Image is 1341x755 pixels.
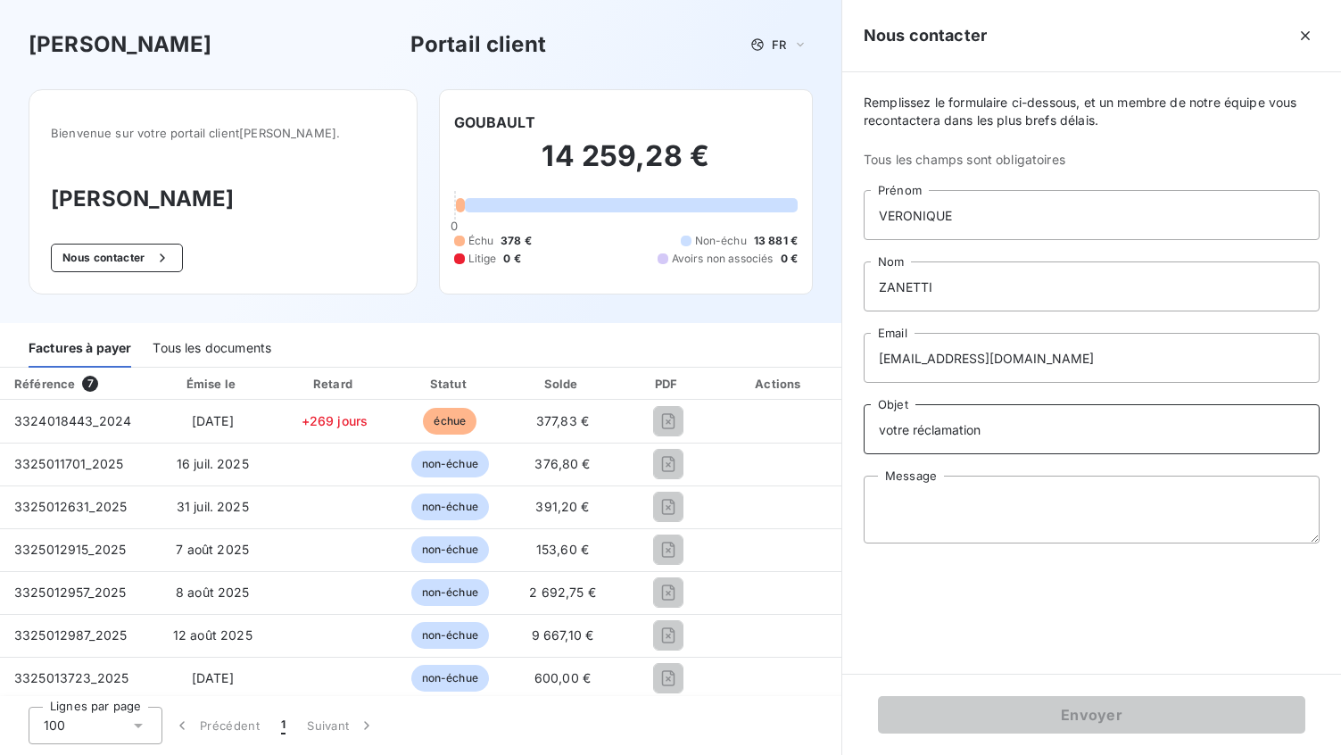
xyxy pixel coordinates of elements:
span: 600,00 € [534,670,591,685]
span: 376,80 € [534,456,590,471]
input: placeholder [864,190,1320,240]
div: Actions [722,375,838,393]
span: [DATE] [192,670,234,685]
span: Avoirs non associés [672,251,774,267]
h6: GOUBAULT [454,112,535,133]
span: non-échue [411,494,489,520]
span: +269 jours [302,413,368,428]
div: PDF [622,375,715,393]
div: Émise le [153,375,272,393]
span: 100 [44,717,65,734]
span: non-échue [411,536,489,563]
span: 0 € [503,251,520,267]
span: 3325012987_2025 [14,627,127,643]
span: 1 [281,717,286,734]
button: Suivant [296,707,386,744]
span: Échu [468,233,494,249]
span: échue [423,408,476,435]
span: 7 août 2025 [176,542,249,557]
div: Retard [279,375,389,393]
span: 2 692,75 € [529,585,596,600]
span: 3325012957_2025 [14,585,126,600]
span: 13 881 € [754,233,798,249]
input: placeholder [864,333,1320,383]
span: 16 juil. 2025 [177,456,249,471]
button: Précédent [162,707,270,744]
span: 3325011701_2025 [14,456,123,471]
button: Nous contacter [51,244,183,272]
span: 3324018443_2024 [14,413,131,428]
span: 3325013723_2025 [14,670,128,685]
h5: Nous contacter [864,23,987,48]
h3: [PERSON_NAME] [29,29,211,61]
span: 31 juil. 2025 [177,499,249,514]
span: 9 667,10 € [532,627,594,643]
span: 377,83 € [536,413,589,428]
span: 8 août 2025 [176,585,250,600]
span: non-échue [411,622,489,649]
div: Solde [510,375,615,393]
span: Litige [468,251,497,267]
h3: [PERSON_NAME] [51,183,395,215]
span: 12 août 2025 [173,627,252,643]
span: 3325012631_2025 [14,499,127,514]
div: Factures à payer [29,330,131,368]
span: 0 [451,219,458,233]
span: 3325012915_2025 [14,542,126,557]
button: Envoyer [878,696,1305,734]
h2: 14 259,28 € [454,138,799,192]
button: 1 [270,707,296,744]
span: 7 [82,376,98,392]
span: non-échue [411,451,489,477]
span: 391,20 € [535,499,589,514]
span: FR [772,37,786,52]
span: [DATE] [192,413,234,428]
div: Référence [14,377,75,391]
span: Non-échu [695,233,747,249]
span: 378 € [501,233,532,249]
div: Tous les documents [153,330,271,368]
input: placeholder [864,261,1320,311]
span: non-échue [411,665,489,692]
span: 153,60 € [536,542,589,557]
span: 0 € [781,251,798,267]
span: Tous les champs sont obligatoires [864,151,1320,169]
span: non-échue [411,579,489,606]
span: Remplissez le formulaire ci-dessous, et un membre de notre équipe vous recontactera dans les plus... [864,94,1320,129]
input: placeholder [864,404,1320,454]
h3: Portail client [410,29,546,61]
div: Statut [396,375,503,393]
span: Bienvenue sur votre portail client [PERSON_NAME] . [51,126,395,140]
